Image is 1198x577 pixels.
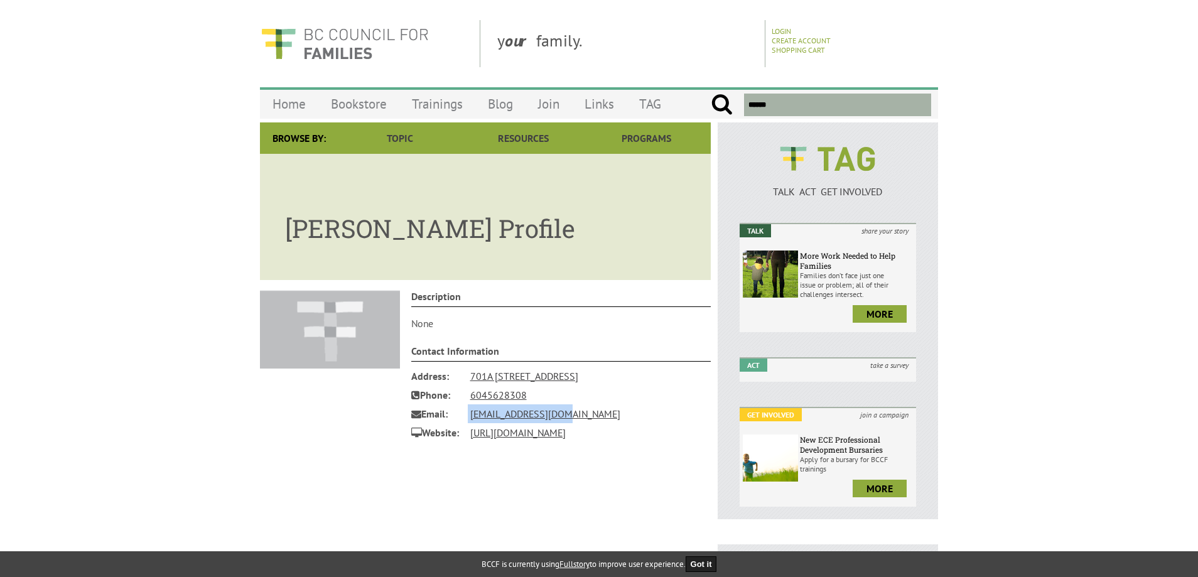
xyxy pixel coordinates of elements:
div: Browse By: [260,122,338,154]
h4: Contact Information [411,345,711,362]
em: Talk [740,224,771,237]
span: Address [411,367,461,386]
a: Create Account [772,36,831,45]
a: Join [526,89,572,119]
a: Links [572,89,627,119]
a: TALK ACT GET INVOLVED [740,173,916,198]
a: TAG [627,89,674,119]
a: [EMAIL_ADDRESS][DOMAIN_NAME] [470,407,620,420]
input: Submit [711,94,733,116]
a: Topic [338,122,461,154]
a: 6045628308 [470,389,527,401]
em: Get Involved [740,408,802,421]
a: Programs [585,122,708,154]
a: Login [772,26,791,36]
span: Email [411,404,461,423]
button: Got it [686,556,717,572]
a: Blog [475,89,526,119]
span: Website [411,423,461,442]
a: Fullstory [559,559,590,569]
em: Act [740,359,767,372]
a: [URL][DOMAIN_NAME] [470,426,566,439]
p: Families don’t face just one issue or problem; all of their challenges intersect. [800,271,913,299]
a: more [853,480,907,497]
a: Bookstore [318,89,399,119]
img: BCCF's TAG Logo [771,135,884,183]
i: take a survey [863,359,916,372]
div: y family. [487,20,765,67]
a: Resources [461,122,585,154]
a: Home [260,89,318,119]
a: more [853,305,907,323]
p: TALK ACT GET INVOLVED [740,185,916,198]
h1: [PERSON_NAME] Profile [285,199,686,245]
a: Trainings [399,89,475,119]
p: None [411,317,711,330]
h6: More Work Needed to Help Families [800,251,913,271]
a: 701A [STREET_ADDRESS] [470,370,578,382]
h6: New ECE Professional Development Bursaries [800,434,913,455]
i: share your story [854,224,916,237]
strong: our [505,30,536,51]
i: join a campaign [853,408,916,421]
p: Apply for a bursary for BCCF trainings [800,455,913,473]
a: Shopping Cart [772,45,825,55]
span: Phone [411,386,461,404]
img: Andrea Chatwin [260,290,400,369]
img: BC Council for FAMILIES [260,20,429,67]
h4: Description [411,290,711,307]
